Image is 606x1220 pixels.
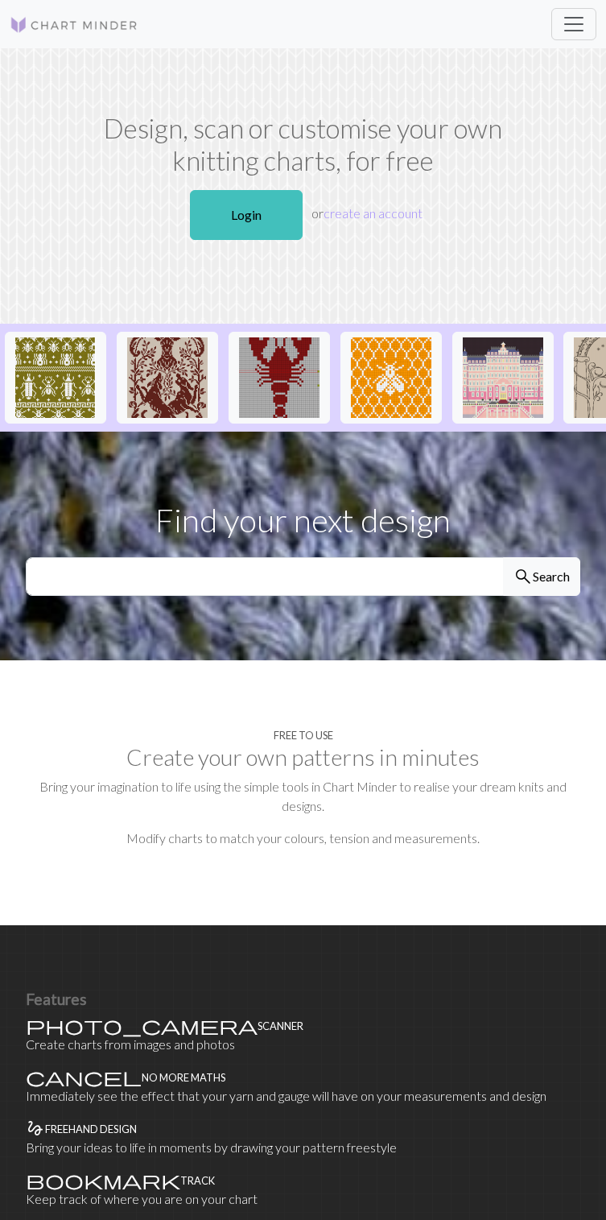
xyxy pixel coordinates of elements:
button: IMG_0917.jpeg [117,332,218,424]
a: create an account [324,205,423,221]
span: bookmark [26,1168,180,1191]
p: Find your next design [26,496,580,544]
a: Copy of Grand-Budapest-Hotel-Exterior.jpg [452,368,554,383]
img: Copy of Grand-Budapest-Hotel-Exterior.jpg [463,337,543,418]
h4: Freehand design [45,1123,137,1135]
img: Logo [10,15,138,35]
h3: Features [26,990,580,1008]
img: Mehiläinen [351,337,431,418]
a: Repeating bugs [5,368,106,383]
h4: No more maths [142,1072,225,1084]
p: Immediately see the effect that your yarn and gauge will have on your measurements and design [26,1086,580,1106]
button: Copy of Copy of Lobster [229,332,330,424]
p: Keep track of where you are on your chart [26,1189,580,1209]
h1: Design, scan or customise your own knitting charts, for free [96,113,511,177]
a: Copy of Copy of Lobster [229,368,330,383]
button: Repeating bugs [5,332,106,424]
button: Mehiläinen [340,332,442,424]
span: search [513,565,533,588]
p: Bring your imagination to life using the simple tools in Chart Minder to realise your dream knits... [26,777,580,816]
p: Bring your ideas to life in moments by drawing your pattern freestyle [26,1138,580,1157]
h4: Track [180,1175,215,1187]
span: cancel [26,1065,142,1088]
a: Mehiläinen [340,368,442,383]
p: Modify charts to match your colours, tension and measurements. [26,829,580,848]
h4: Free to use [274,730,333,742]
a: IMG_0917.jpeg [117,368,218,383]
h2: Create your own patterns in minutes [26,744,580,771]
span: gesture [26,1117,45,1139]
p: or [96,184,511,246]
span: photo_camera [26,1014,258,1036]
button: Toggle navigation [551,8,596,40]
button: Search [503,557,580,596]
h4: Scanner [258,1020,303,1032]
button: Copy of Grand-Budapest-Hotel-Exterior.jpg [452,332,554,424]
img: IMG_0917.jpeg [127,337,208,418]
img: Repeating bugs [15,337,96,418]
p: Create charts from images and photos [26,1035,580,1054]
img: Copy of Copy of Lobster [239,337,319,418]
a: Login [190,190,303,240]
